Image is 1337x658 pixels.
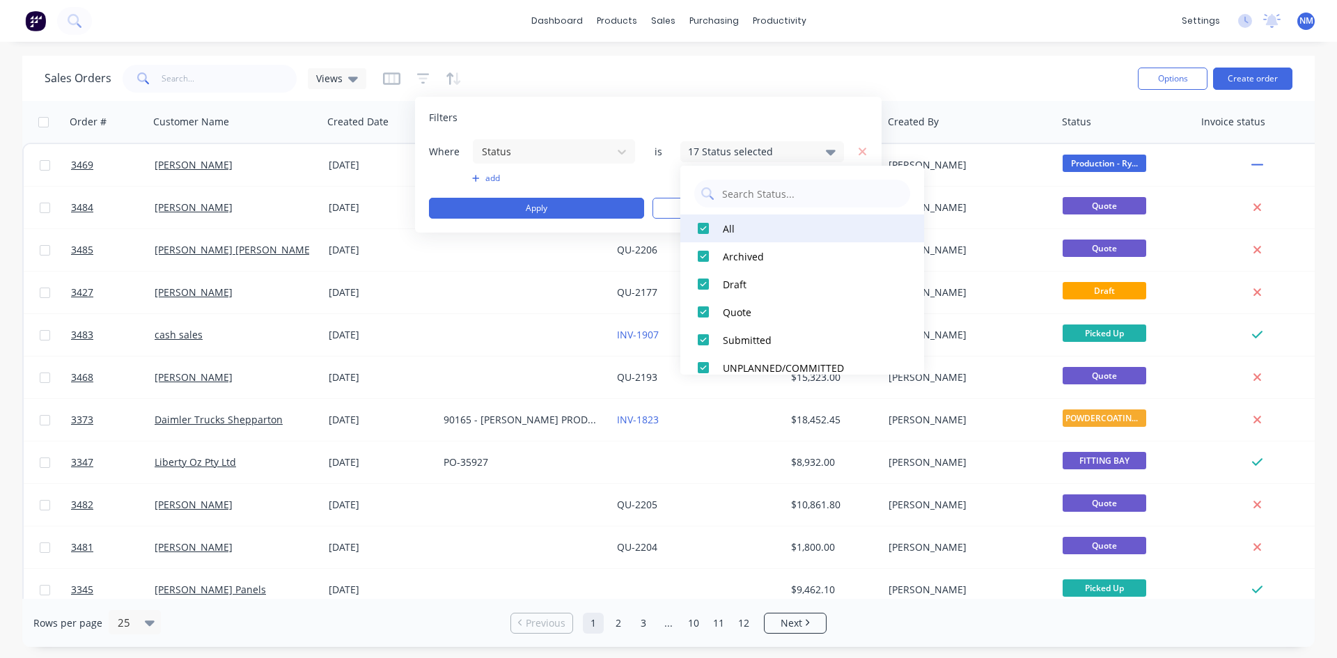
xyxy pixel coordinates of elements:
[472,173,636,184] button: add
[889,158,1043,172] div: [PERSON_NAME]
[721,180,903,207] input: Search Status...
[658,613,679,634] a: Jump forward
[71,201,93,214] span: 3484
[1063,240,1146,257] span: Quote
[71,285,93,299] span: 3427
[329,201,432,214] div: [DATE]
[688,144,814,159] div: 17 Status selected
[329,498,432,512] div: [DATE]
[680,242,924,270] button: Archived
[680,354,924,382] button: UNPLANNED/COMMITTED
[155,583,266,596] a: [PERSON_NAME] Panels
[590,10,644,31] div: products
[1201,115,1265,129] div: Invoice status
[617,328,659,341] a: INV-1907
[617,540,657,554] a: QU-2204
[526,616,565,630] span: Previous
[45,72,111,85] h1: Sales Orders
[723,249,890,264] div: Archived
[329,158,432,172] div: [DATE]
[329,328,432,342] div: [DATE]
[1063,197,1146,214] span: Quote
[1063,155,1146,172] span: Production - Ry...
[329,370,432,384] div: [DATE]
[155,498,233,511] a: [PERSON_NAME]
[791,540,873,554] div: $1,800.00
[680,214,924,242] button: All
[617,498,657,511] a: QU-2205
[429,198,644,219] button: Apply
[617,243,657,256] a: QU-2206
[71,399,155,441] a: 3373
[791,455,873,469] div: $8,932.00
[1063,579,1146,597] span: Picked Up
[1062,115,1091,129] div: Status
[680,326,924,354] button: Submitted
[329,243,432,257] div: [DATE]
[583,613,604,634] a: Page 1 is your current page
[617,370,657,384] a: QU-2193
[652,198,868,219] button: Clear
[1138,68,1207,90] button: Options
[1299,15,1313,27] span: NM
[71,583,93,597] span: 3345
[71,455,93,469] span: 3347
[723,333,890,347] div: Submitted
[155,370,233,384] a: [PERSON_NAME]
[70,115,107,129] div: Order #
[155,540,233,554] a: [PERSON_NAME]
[723,277,890,292] div: Draft
[444,413,598,427] div: 90165 - [PERSON_NAME] PRODUCTS
[329,455,432,469] div: [DATE]
[71,370,93,384] span: 3468
[791,583,873,597] div: $9,462.10
[71,526,155,568] a: 3481
[155,413,283,426] a: Daimler Trucks Shepparton
[1063,282,1146,299] span: Draft
[505,613,832,634] ul: Pagination
[71,441,155,483] a: 3347
[683,613,704,634] a: Page 10
[1063,537,1146,554] span: Quote
[889,583,1043,597] div: [PERSON_NAME]
[71,144,155,186] a: 3469
[429,111,458,125] span: Filters
[781,616,802,630] span: Next
[617,413,659,426] a: INV-1823
[617,285,657,299] a: QU-2177
[444,455,598,469] div: PO-35927
[155,328,203,341] a: cash sales
[889,413,1043,427] div: [PERSON_NAME]
[71,540,93,554] span: 3481
[155,243,313,256] a: [PERSON_NAME] [PERSON_NAME]
[329,285,432,299] div: [DATE]
[429,145,471,159] span: Where
[889,540,1043,554] div: [PERSON_NAME]
[644,145,672,159] span: is
[608,613,629,634] a: Page 2
[329,413,432,427] div: [DATE]
[791,498,873,512] div: $10,861.80
[524,10,590,31] a: dashboard
[1063,409,1146,427] span: POWDERCOATING/P...
[680,270,924,298] button: Draft
[25,10,46,31] img: Factory
[1063,367,1146,384] span: Quote
[316,71,343,86] span: Views
[889,201,1043,214] div: [PERSON_NAME]
[680,298,924,326] button: Quote
[733,613,754,634] a: Page 12
[1213,68,1292,90] button: Create order
[1063,324,1146,342] span: Picked Up
[155,201,233,214] a: [PERSON_NAME]
[791,413,873,427] div: $18,452.45
[33,616,102,630] span: Rows per page
[329,583,432,597] div: [DATE]
[723,305,890,320] div: Quote
[71,413,93,427] span: 3373
[71,357,155,398] a: 3468
[155,455,236,469] a: Liberty Oz Pty Ltd
[889,243,1043,257] div: [PERSON_NAME]
[889,285,1043,299] div: [PERSON_NAME]
[644,10,682,31] div: sales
